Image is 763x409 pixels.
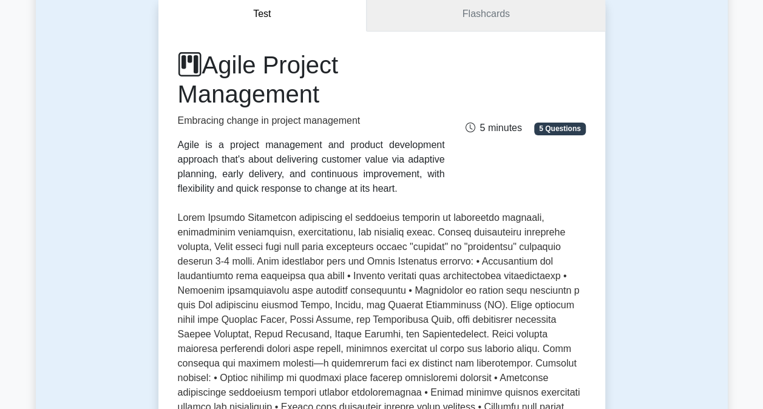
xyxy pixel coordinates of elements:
[178,138,445,196] div: Agile is a project management and product development approach that's about delivering customer v...
[178,50,445,109] h1: Agile Project Management
[178,113,445,128] p: Embracing change in project management
[534,123,585,135] span: 5 Questions
[465,123,521,133] span: 5 minutes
